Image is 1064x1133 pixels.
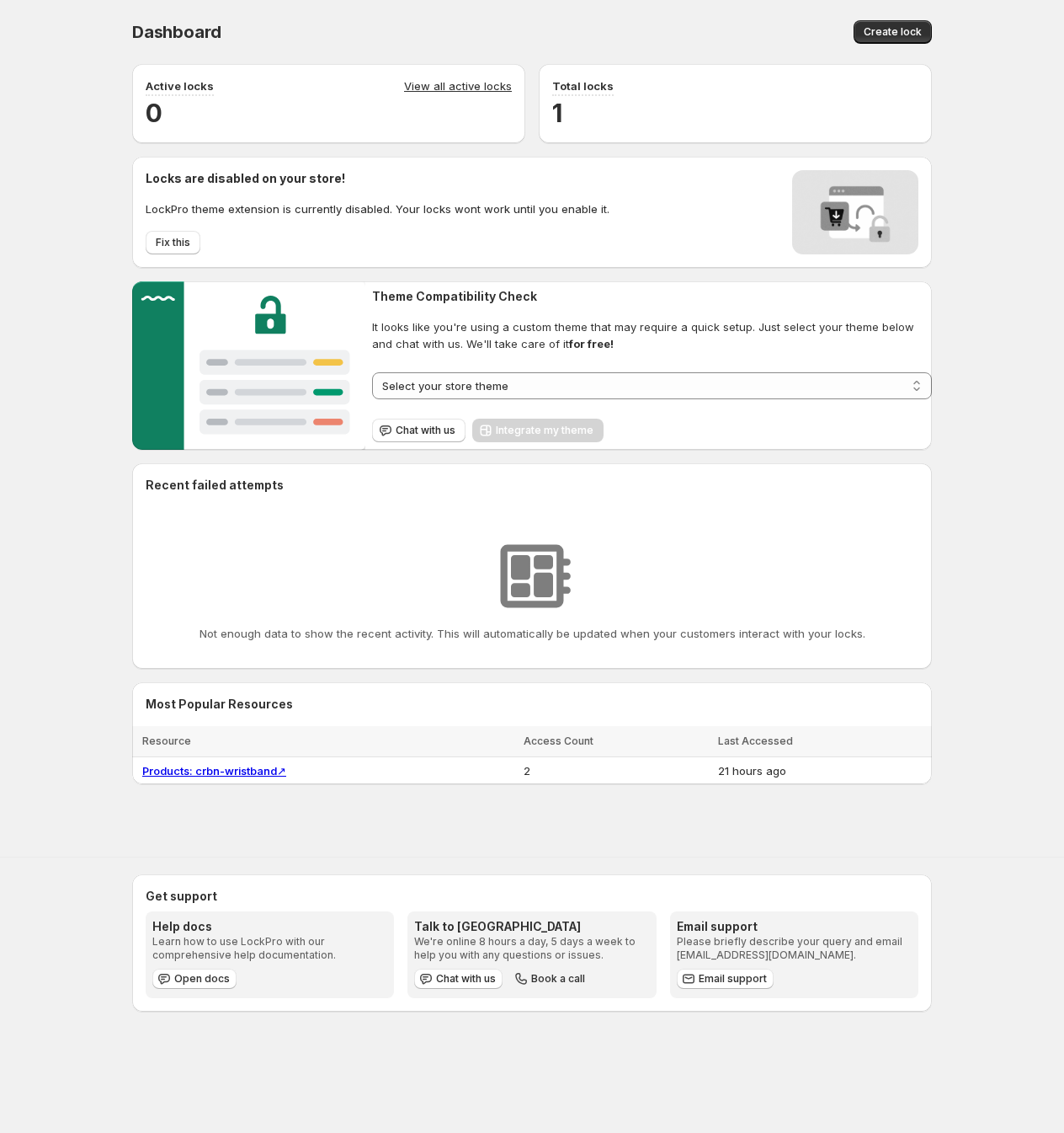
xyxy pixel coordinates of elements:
[146,888,918,905] h2: Get support
[156,236,190,249] span: Fix this
[146,96,512,130] h2: 0
[372,318,932,352] span: It looks like you're using a custom theme that may require a quick setup. Just select your theme ...
[174,972,230,986] span: Open docs
[524,735,593,747] span: Access Count
[132,22,221,42] span: Dashboard
[372,288,932,305] h2: Theme Compatibility Check
[569,337,614,350] strong: for free!
[792,170,918,254] img: Locks disabled
[152,969,237,989] a: Open docs
[414,918,649,935] h3: Talk to [GEOGRAPHIC_DATA]
[404,77,512,96] a: View all active locks
[396,424,455,437] span: Chat with us
[718,735,793,747] span: Last Accessed
[718,764,786,778] span: 21 hours ago
[146,77,214,94] p: Active locks
[519,757,713,785] td: 2
[142,764,286,778] a: Products: crbn-wristband↗
[414,969,503,989] button: Chat with us
[677,935,912,962] p: Please briefly describe your query and email [EMAIL_ADDRESS][DOMAIN_NAME].
[146,200,609,217] p: LockPro theme extension is currently disabled. Your locks wont work until you enable it.
[146,231,200,254] button: Fix this
[552,77,614,94] p: Total locks
[372,419,465,442] button: Chat with us
[699,972,767,986] span: Email support
[864,25,922,39] span: Create lock
[490,534,574,618] img: No resources found
[677,969,774,989] a: Email support
[677,918,912,935] h3: Email support
[509,969,592,989] button: Book a call
[436,972,496,986] span: Chat with us
[152,935,387,962] p: Learn how to use LockPro with our comprehensive help documentation.
[146,696,918,713] h2: Most Popular Resources
[531,972,585,986] span: Book a call
[146,170,609,187] h2: Locks are disabled on your store!
[142,735,191,747] span: Resource
[414,935,649,962] p: We're online 8 hours a day, 5 days a week to help you with any questions or issues.
[199,625,865,642] p: Not enough data to show the recent activity. This will automatically be updated when your custome...
[146,477,284,494] h2: Recent failed attempts
[854,20,932,44] button: Create lock
[152,918,387,935] h3: Help docs
[132,281,365,450] img: Customer support
[552,96,918,130] h2: 1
